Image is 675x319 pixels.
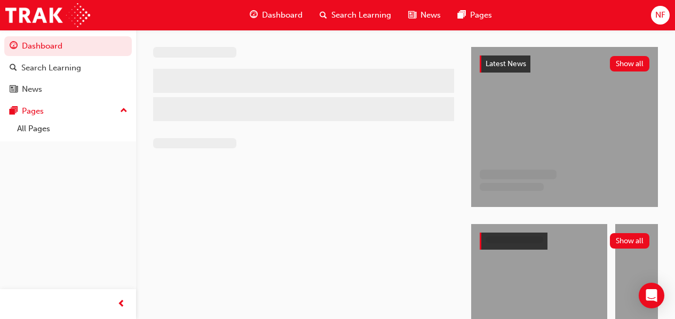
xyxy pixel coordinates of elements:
span: search-icon [320,9,327,22]
a: search-iconSearch Learning [311,4,400,26]
a: pages-iconPages [449,4,501,26]
span: news-icon [408,9,416,22]
button: Pages [4,101,132,121]
a: News [4,79,132,99]
span: Search Learning [331,9,391,21]
a: guage-iconDashboard [241,4,311,26]
button: NF [651,6,670,25]
a: Search Learning [4,58,132,78]
div: Pages [22,105,44,117]
span: pages-icon [10,107,18,116]
span: search-icon [10,63,17,73]
button: Show all [610,233,650,249]
span: News [420,9,441,21]
span: news-icon [10,85,18,94]
span: prev-icon [117,298,125,311]
a: Show all [480,233,649,250]
a: news-iconNews [400,4,449,26]
span: NF [655,9,665,21]
div: Search Learning [21,62,81,74]
button: DashboardSearch LearningNews [4,34,132,101]
span: up-icon [120,104,128,118]
span: guage-icon [10,42,18,51]
span: pages-icon [458,9,466,22]
span: Latest News [486,59,526,68]
span: Dashboard [262,9,303,21]
a: All Pages [13,121,132,137]
span: guage-icon [250,9,258,22]
a: Latest NewsShow all [480,55,649,73]
button: Show all [610,56,650,71]
div: News [22,83,42,95]
div: Open Intercom Messenger [639,283,664,308]
a: Dashboard [4,36,132,56]
span: Pages [470,9,492,21]
img: Trak [5,3,90,27]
